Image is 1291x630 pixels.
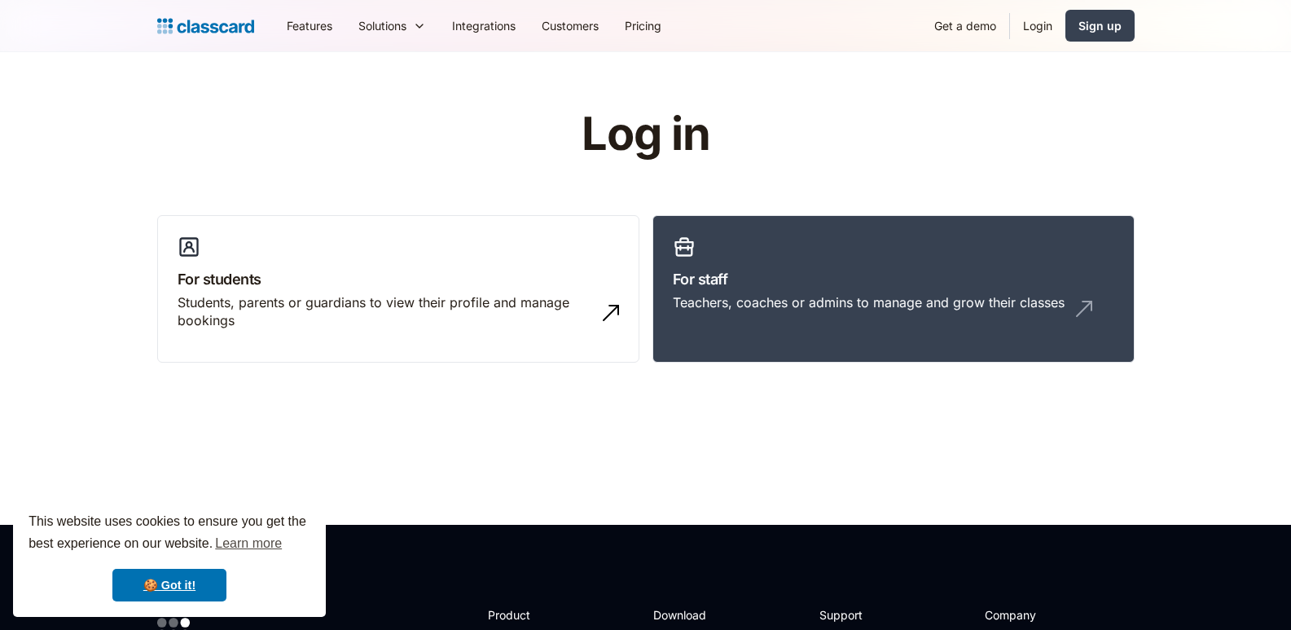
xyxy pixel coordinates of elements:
[345,7,439,44] div: Solutions
[157,215,639,363] a: For studentsStudents, parents or guardians to view their profile and manage bookings
[1010,7,1065,44] a: Login
[387,109,904,160] h1: Log in
[13,496,326,617] div: cookieconsent
[921,7,1009,44] a: Get a demo
[178,293,586,330] div: Students, parents or guardians to view their profile and manage bookings
[178,268,619,290] h3: For students
[112,569,226,601] a: dismiss cookie message
[652,215,1135,363] a: For staffTeachers, coaches or admins to manage and grow their classes
[29,512,310,556] span: This website uses cookies to ensure you get the best experience on our website.
[612,7,674,44] a: Pricing
[488,606,575,623] h2: Product
[439,7,529,44] a: Integrations
[213,531,284,556] a: learn more about cookies
[985,606,1093,623] h2: Company
[274,7,345,44] a: Features
[673,268,1114,290] h3: For staff
[529,7,612,44] a: Customers
[819,606,885,623] h2: Support
[1065,10,1135,42] a: Sign up
[653,606,720,623] h2: Download
[673,293,1065,311] div: Teachers, coaches or admins to manage and grow their classes
[1078,17,1122,34] div: Sign up
[157,15,254,37] a: Logo
[358,17,406,34] div: Solutions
